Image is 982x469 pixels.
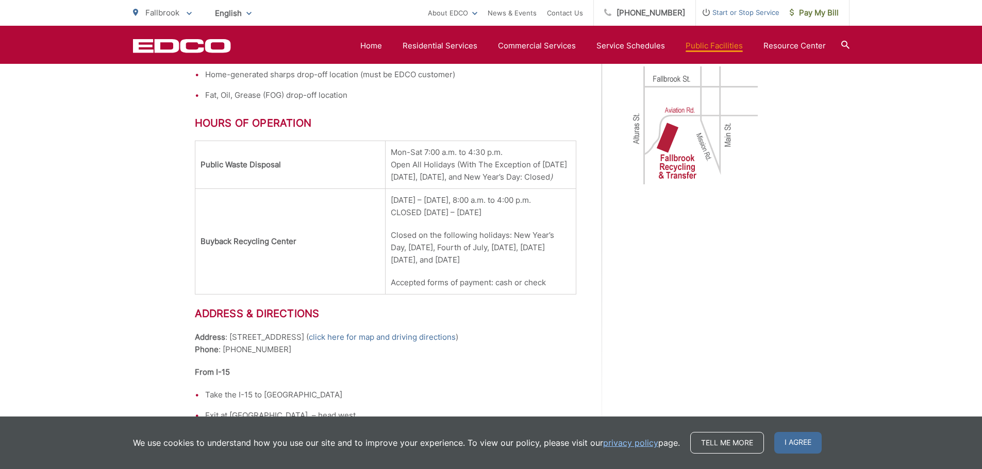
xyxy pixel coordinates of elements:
[195,367,230,377] strong: From I-15
[386,141,576,189] td: Mon-Sat 7:00 a.m. to 4:30 p.m. Open All Holidays (With The Exception of [DATE][DATE], [DATE], and...
[145,8,179,18] span: Fallbrook
[428,7,477,19] a: About EDCO
[386,189,576,294] td: [DATE] – [DATE], 8:00 a.m. to 4:00 p.m. CLOSED [DATE] – [DATE]
[488,7,537,19] a: News & Events
[391,229,571,266] p: Closed on the following holidays: New Year’s Day, [DATE], Fourth of July, [DATE], [DATE][DATE], a...
[205,68,576,81] li: Home-generated sharps drop-off location (must be EDCO customer)
[195,117,576,129] h2: Hours of Operation
[205,389,576,401] li: Take the I-15 to [GEOGRAPHIC_DATA]
[391,276,571,289] p: Accepted forms of payment: cash or check
[195,344,219,354] strong: Phone
[547,7,583,19] a: Contact Us
[207,4,259,22] span: English
[195,332,225,342] strong: Address
[195,331,576,356] p: : [STREET_ADDRESS] ( ) : [PHONE_NUMBER]
[133,437,680,449] p: We use cookies to understand how you use our site and to improve your experience. To view our pol...
[201,160,281,169] strong: Public Waste Disposal
[133,39,231,53] a: EDCD logo. Return to the homepage.
[550,172,553,182] em: )
[628,64,762,187] img: Fallbrook Map
[309,331,456,343] a: click here for map and driving directions
[498,40,576,52] a: Commercial Services
[403,40,477,52] a: Residential Services
[201,236,296,246] strong: Buyback Recycling Center
[690,432,764,454] a: Tell me more
[790,7,839,19] span: Pay My Bill
[686,40,743,52] a: Public Facilities
[763,40,826,52] a: Resource Center
[205,409,576,422] li: Exit at [GEOGRAPHIC_DATA]. – head west
[603,437,658,449] a: privacy policy
[360,40,382,52] a: Home
[596,40,665,52] a: Service Schedules
[205,89,576,101] li: Fat, Oil, Grease (FOG) drop-off location
[195,307,576,320] h2: Address & Directions
[774,432,822,454] span: I agree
